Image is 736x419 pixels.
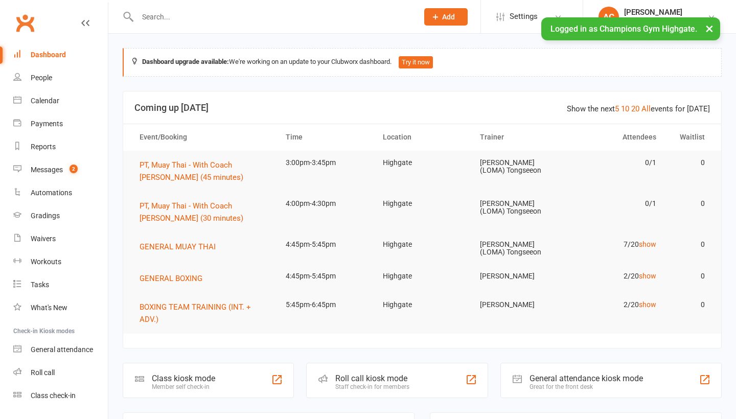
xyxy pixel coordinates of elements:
[567,103,710,115] div: Show the next events for [DATE]
[31,74,52,82] div: People
[374,192,471,216] td: Highgate
[665,151,714,175] td: 0
[471,232,568,265] td: [PERSON_NAME] (LOMA) Tongseeon
[13,181,108,204] a: Automations
[13,384,108,407] a: Class kiosk mode
[639,240,656,248] a: show
[134,10,411,24] input: Search...
[471,124,568,150] th: Trainer
[13,135,108,158] a: Reports
[140,272,210,285] button: GENERAL BOXING
[140,201,243,223] span: PT, Muay Thai - With Coach [PERSON_NAME] (30 minutes)
[31,166,63,174] div: Messages
[140,159,267,183] button: PT, Muay Thai - With Coach [PERSON_NAME] (45 minutes)
[568,124,665,150] th: Attendees
[639,272,656,280] a: show
[277,293,374,317] td: 5:45pm-6:45pm
[31,120,63,128] div: Payments
[277,151,374,175] td: 3:00pm-3:45pm
[568,293,665,317] td: 2/20
[13,361,108,384] a: Roll call
[31,51,66,59] div: Dashboard
[13,204,108,227] a: Gradings
[277,192,374,216] td: 4:00pm-4:30pm
[550,24,697,34] span: Logged in as Champions Gym Highgate.
[665,232,714,257] td: 0
[665,264,714,288] td: 0
[568,232,665,257] td: 7/20
[471,151,568,183] td: [PERSON_NAME] (LOMA) Tongseeon
[31,345,93,354] div: General attendance
[399,56,433,68] button: Try it now
[530,383,643,390] div: Great for the front desk
[130,124,277,150] th: Event/Booking
[134,103,710,113] h3: Coming up [DATE]
[140,242,216,251] span: GENERAL MUAY THAI
[13,89,108,112] a: Calendar
[700,17,719,39] button: ×
[277,264,374,288] td: 4:45pm-5:45pm
[621,104,629,113] a: 10
[641,104,651,113] a: All
[13,273,108,296] a: Tasks
[140,301,267,325] button: BOXING TEAM TRAINING (INT. + ADV.)
[31,97,59,105] div: Calendar
[631,104,639,113] a: 20
[140,302,251,324] span: BOXING TEAM TRAINING (INT. + ADV.)
[31,189,72,197] div: Automations
[13,227,108,250] a: Waivers
[471,264,568,288] td: [PERSON_NAME]
[665,293,714,317] td: 0
[471,192,568,224] td: [PERSON_NAME] (LOMA) Tongseeon
[31,212,60,220] div: Gradings
[665,124,714,150] th: Waitlist
[599,7,619,27] div: AC
[568,151,665,175] td: 0/1
[31,258,61,266] div: Workouts
[152,383,215,390] div: Member self check-in
[639,300,656,309] a: show
[13,66,108,89] a: People
[615,104,619,113] a: 5
[142,58,229,65] strong: Dashboard upgrade available:
[624,8,707,17] div: [PERSON_NAME]
[123,48,722,77] div: We're working on an update to your Clubworx dashboard.
[31,143,56,151] div: Reports
[140,200,267,224] button: PT, Muay Thai - With Coach [PERSON_NAME] (30 minutes)
[13,43,108,66] a: Dashboard
[530,374,643,383] div: General attendance kiosk mode
[13,338,108,361] a: General attendance kiosk mode
[442,13,455,21] span: Add
[31,235,56,243] div: Waivers
[31,391,76,400] div: Class check-in
[140,160,243,182] span: PT, Muay Thai - With Coach [PERSON_NAME] (45 minutes)
[13,158,108,181] a: Messages 2
[424,8,468,26] button: Add
[374,232,471,257] td: Highgate
[624,17,707,26] div: Champions Gym Highgate
[140,241,223,253] button: GENERAL MUAY THAI
[13,112,108,135] a: Payments
[31,304,67,312] div: What's New
[335,374,409,383] div: Roll call kiosk mode
[471,293,568,317] td: [PERSON_NAME]
[568,264,665,288] td: 2/20
[568,192,665,216] td: 0/1
[665,192,714,216] td: 0
[31,281,49,289] div: Tasks
[13,296,108,319] a: What's New
[70,165,78,173] span: 2
[510,5,538,28] span: Settings
[374,124,471,150] th: Location
[277,124,374,150] th: Time
[335,383,409,390] div: Staff check-in for members
[374,151,471,175] td: Highgate
[13,250,108,273] a: Workouts
[12,10,38,36] a: Clubworx
[277,232,374,257] td: 4:45pm-5:45pm
[31,368,55,377] div: Roll call
[140,274,202,283] span: GENERAL BOXING
[374,264,471,288] td: Highgate
[152,374,215,383] div: Class kiosk mode
[374,293,471,317] td: Highgate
